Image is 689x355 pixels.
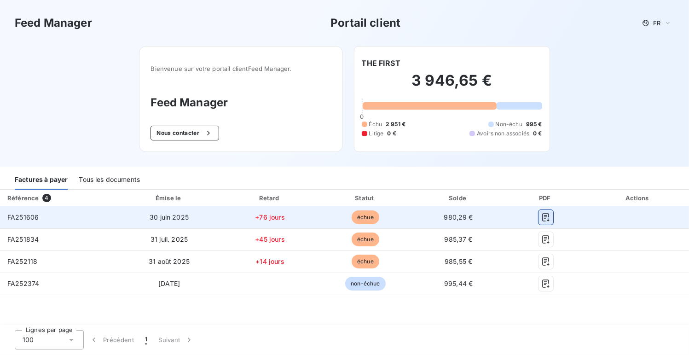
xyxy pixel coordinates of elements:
[23,335,34,344] span: 100
[151,65,331,72] span: Bienvenue sur votre portail client Feed Manager .
[150,213,189,221] span: 30 juin 2025
[84,330,139,349] button: Précédent
[255,235,284,243] span: +45 jours
[7,194,39,202] div: Référence
[360,113,364,120] span: 0
[444,213,473,221] span: 980,29 €
[352,233,379,246] span: échue
[149,257,190,265] span: 31 août 2025
[445,257,472,265] span: 985,55 €
[15,15,92,31] h3: Feed Manager
[496,120,522,128] span: Non-échu
[362,58,400,69] h6: THE FIRST
[445,235,473,243] span: 985,37 €
[477,129,529,138] span: Avoirs non associés
[255,213,284,221] span: +76 jours
[369,120,382,128] span: Échu
[255,257,284,265] span: +14 jours
[158,279,180,287] span: [DATE]
[7,257,37,265] span: FA252118
[7,279,39,287] span: FA252374
[15,170,68,190] div: Factures à payer
[387,129,396,138] span: 0 €
[589,193,687,203] div: Actions
[386,120,405,128] span: 2 951 €
[7,235,39,243] span: FA251834
[352,210,379,224] span: échue
[151,235,188,243] span: 31 juil. 2025
[151,126,219,140] button: Nous contacter
[153,330,199,349] button: Suivant
[533,129,542,138] span: 0 €
[118,193,220,203] div: Émise le
[151,94,331,111] h3: Feed Manager
[506,193,585,203] div: PDF
[79,170,140,190] div: Tous les documents
[320,193,411,203] div: Statut
[345,277,385,291] span: non-échue
[369,129,384,138] span: Litige
[42,194,51,202] span: 4
[330,15,400,31] h3: Portail client
[145,335,147,344] span: 1
[224,193,317,203] div: Retard
[7,213,39,221] span: FA251606
[526,120,542,128] span: 995 €
[139,330,153,349] button: 1
[414,193,503,203] div: Solde
[362,71,542,99] h2: 3 946,65 €
[653,19,660,27] span: FR
[352,255,379,268] span: échue
[444,279,473,287] span: 995,44 €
